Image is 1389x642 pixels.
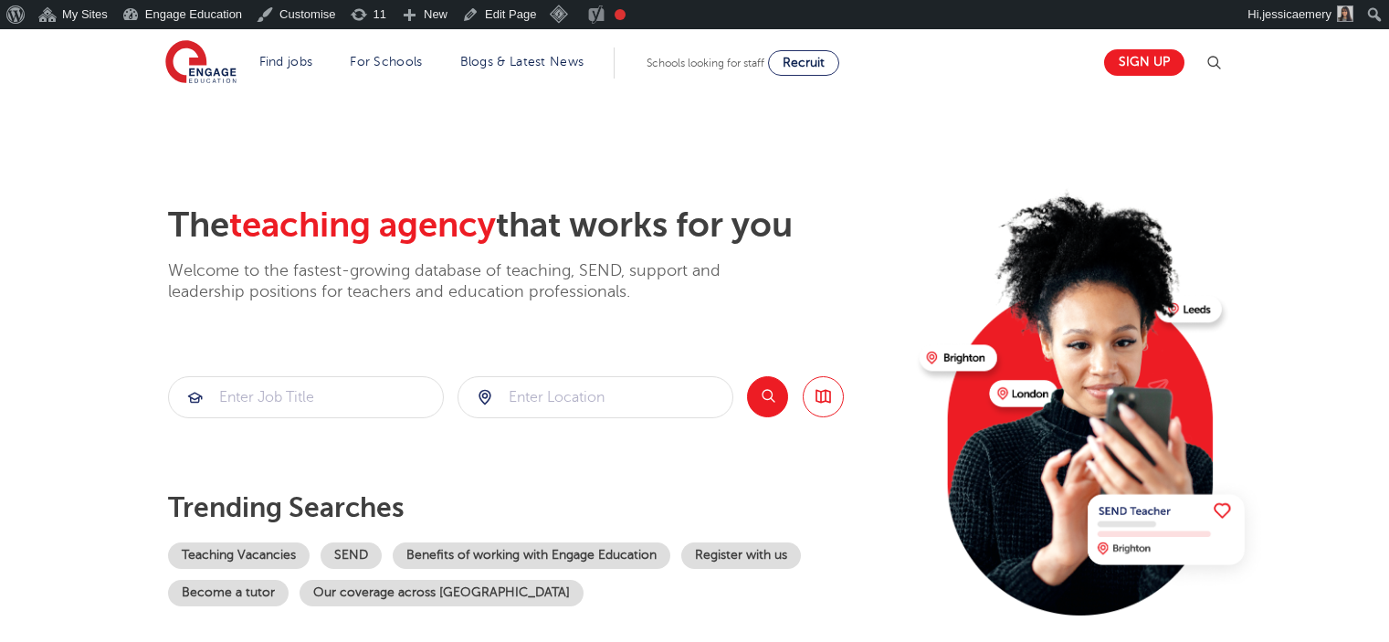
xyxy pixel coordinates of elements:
input: Submit [169,377,443,417]
a: Benefits of working with Engage Education [393,542,670,569]
a: Become a tutor [168,580,289,606]
span: teaching agency [229,205,496,245]
span: Recruit [783,56,825,69]
input: Submit [458,377,732,417]
h2: The that works for you [168,205,905,247]
div: Submit [168,376,444,418]
button: Search [747,376,788,417]
div: Needs improvement [615,9,626,20]
a: For Schools [350,55,422,68]
p: Welcome to the fastest-growing database of teaching, SEND, support and leadership positions for t... [168,260,771,303]
p: Trending searches [168,491,905,524]
a: Blogs & Latest News [460,55,584,68]
a: Find jobs [259,55,313,68]
a: Register with us [681,542,801,569]
span: jessicaemery [1262,7,1331,21]
a: SEND [321,542,382,569]
img: Engage Education [165,40,237,86]
a: Sign up [1104,49,1184,76]
span: Schools looking for staff [647,57,764,69]
div: Submit [458,376,733,418]
a: Our coverage across [GEOGRAPHIC_DATA] [300,580,584,606]
a: Teaching Vacancies [168,542,310,569]
a: Recruit [768,50,839,76]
